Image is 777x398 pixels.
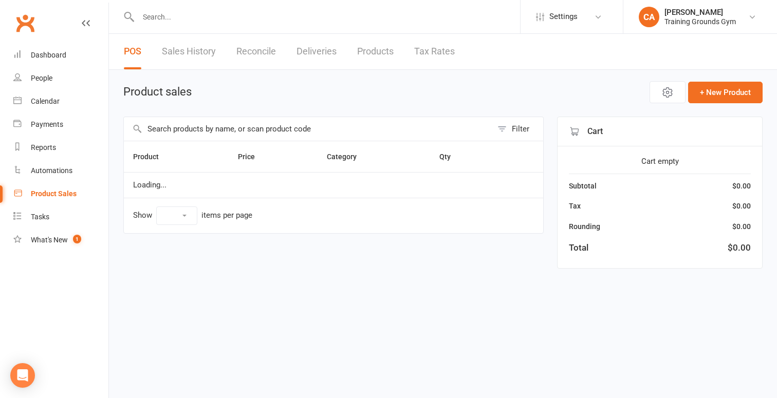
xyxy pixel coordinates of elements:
span: 1 [73,235,81,243]
a: Products [357,34,394,69]
div: Calendar [31,97,60,105]
div: Subtotal [569,180,597,192]
a: Tax Rates [414,34,455,69]
td: Loading... [124,172,543,198]
a: POS [124,34,141,69]
div: CA [639,7,659,27]
div: Filter [512,123,529,135]
div: Total [569,241,588,255]
span: Price [238,153,266,161]
button: Filter [492,117,543,141]
div: Reports [31,143,56,151]
a: What's New1 [13,229,108,252]
a: Sales History [162,34,216,69]
input: Search... [135,10,520,24]
div: [PERSON_NAME] [664,8,736,17]
div: $0.00 [732,180,751,192]
div: Dashboard [31,51,66,59]
a: Payments [13,113,108,136]
div: Cart empty [569,155,751,167]
div: Automations [31,166,72,175]
a: Reports [13,136,108,159]
button: Category [327,150,368,163]
div: Product Sales [31,189,77,198]
div: Rounding [569,221,600,232]
a: Dashboard [13,44,108,67]
button: + New Product [688,82,763,103]
div: Training Grounds Gym [664,17,736,26]
div: What's New [31,236,68,244]
a: Calendar [13,90,108,113]
div: Tax [569,200,581,212]
div: Show [133,206,252,225]
h1: Product sales [123,86,192,98]
div: items per page [201,211,252,220]
div: Cart [558,117,762,146]
span: Qty [439,153,462,161]
div: Payments [31,120,63,128]
button: Product [133,150,170,163]
span: Settings [549,5,578,28]
div: People [31,74,52,82]
a: Clubworx [12,10,38,36]
a: Automations [13,159,108,182]
button: Qty [439,150,462,163]
button: Price [238,150,266,163]
div: Tasks [31,213,49,221]
div: $0.00 [732,200,751,212]
span: Category [327,153,368,161]
input: Search products by name, or scan product code [124,117,492,141]
span: Product [133,153,170,161]
div: $0.00 [728,241,751,255]
div: Open Intercom Messenger [10,363,35,388]
a: Reconcile [236,34,276,69]
a: Product Sales [13,182,108,205]
a: People [13,67,108,90]
a: Tasks [13,205,108,229]
a: Deliveries [297,34,337,69]
div: $0.00 [732,221,751,232]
